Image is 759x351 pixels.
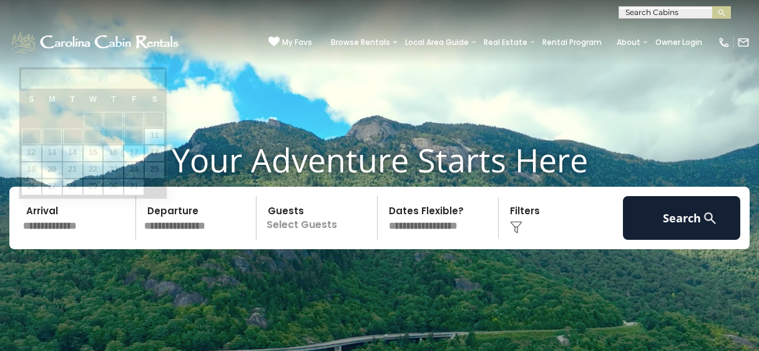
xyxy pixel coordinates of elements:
img: filter--v1.png [510,221,522,234]
a: 11 [145,129,164,144]
span: Wednesday [89,95,97,104]
a: 27 [42,179,62,195]
p: Select Guests [260,196,377,240]
span: Monday [49,95,56,104]
a: 18 [145,146,164,161]
a: 31 [124,179,144,195]
a: Real Estate [477,34,534,51]
a: 28 [63,179,82,195]
img: White-1-1-2.png [9,30,182,55]
a: 26 [22,179,41,195]
a: 19 [22,162,41,178]
a: 21 [63,162,82,178]
span: Saturday [152,95,157,104]
a: Browse Rentals [325,34,396,51]
a: 29 [84,179,103,195]
a: 23 [104,162,123,178]
a: 14 [63,146,82,161]
a: Local Area Guide [399,34,475,51]
span: October [66,74,99,84]
img: phone-regular-white.png [718,36,730,49]
a: 15 [84,146,103,161]
span: Next [151,74,161,84]
a: 12 [22,146,41,161]
a: 30 [104,179,123,195]
a: 24 [124,162,144,178]
span: 2025 [101,74,120,84]
span: Friday [132,95,137,104]
img: mail-regular-white.png [737,36,750,49]
a: About [610,34,647,51]
span: Thursday [111,95,116,104]
a: 22 [84,162,103,178]
a: 16 [104,146,123,161]
span: My Favs [282,37,312,48]
a: 13 [42,146,62,161]
a: 20 [42,162,62,178]
img: search-regular-white.png [702,210,718,226]
a: Owner Login [649,34,708,51]
a: My Favs [268,36,312,49]
a: 25 [145,162,164,178]
span: Tuesday [70,95,75,104]
button: Search [623,196,740,240]
span: Sunday [29,95,34,104]
a: Rental Program [536,34,608,51]
h1: Your Adventure Starts Here [9,141,750,179]
a: Next [148,71,164,87]
a: 17 [124,146,144,161]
